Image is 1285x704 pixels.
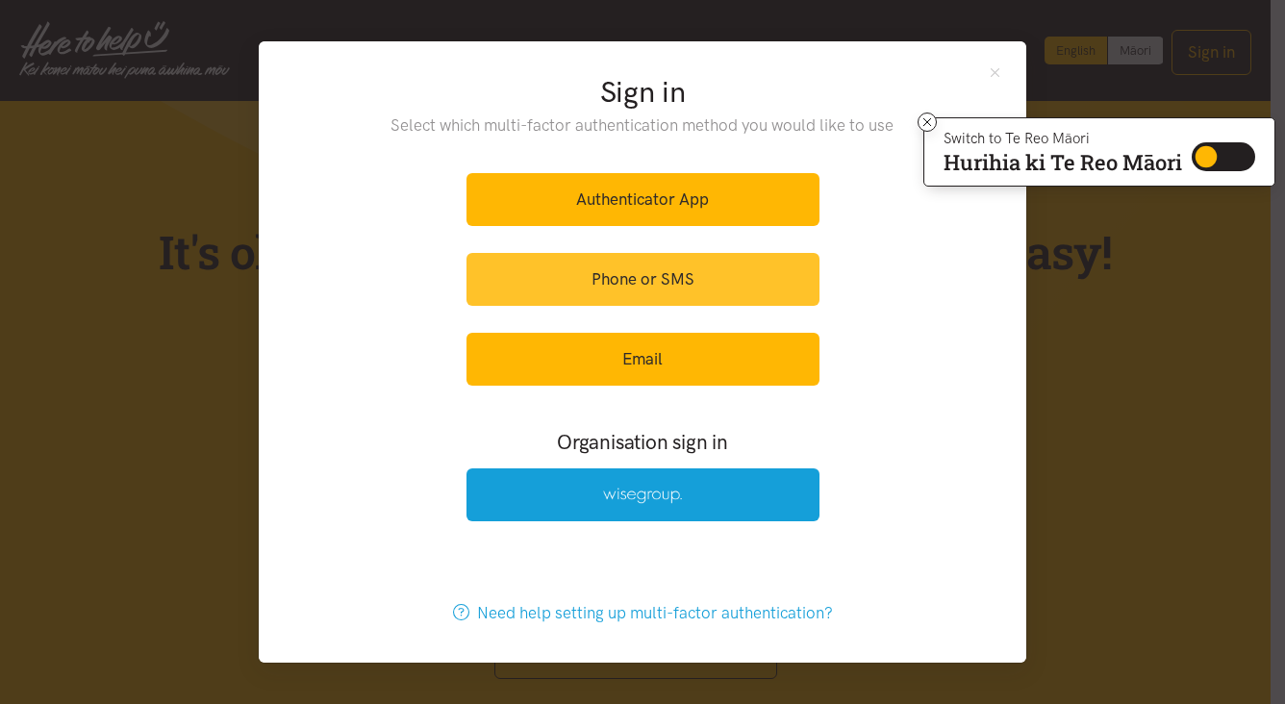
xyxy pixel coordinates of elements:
a: Email [466,333,819,386]
h2: Sign in [352,72,934,113]
p: Select which multi-factor authentication method you would like to use [352,113,934,138]
button: Close [987,64,1003,81]
p: Hurihia ki Te Reo Māori [944,154,1182,171]
img: Wise Group [603,488,682,504]
h3: Organisation sign in [414,428,871,456]
a: Need help setting up multi-factor authentication? [433,587,853,640]
p: Switch to Te Reo Māori [944,133,1182,144]
a: Authenticator App [466,173,819,226]
a: Phone or SMS [466,253,819,306]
